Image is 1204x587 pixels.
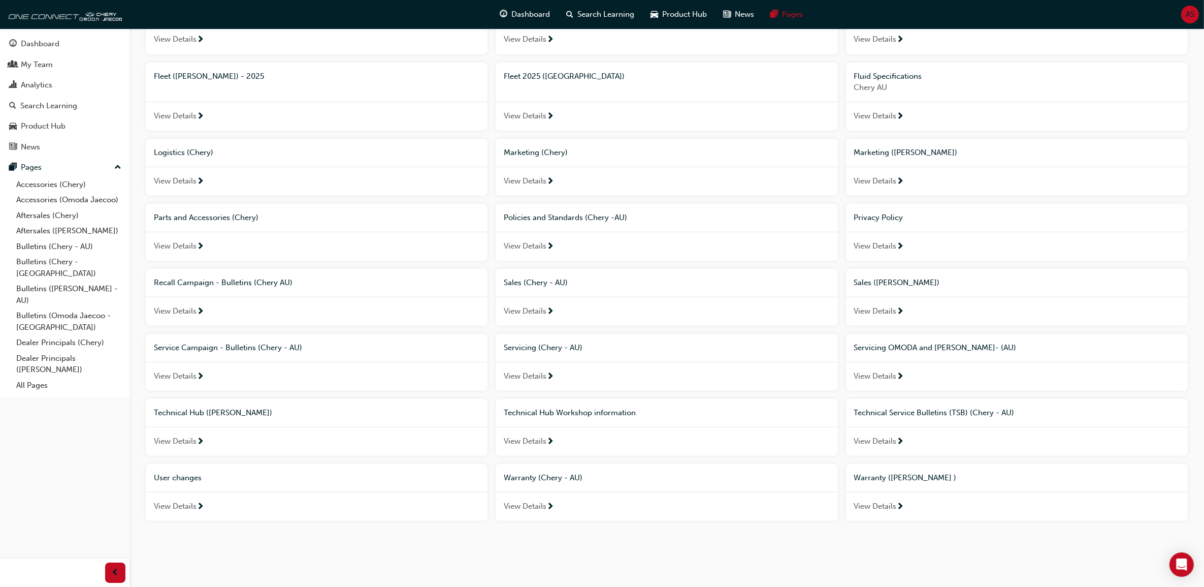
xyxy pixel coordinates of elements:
span: View Details [854,436,897,447]
span: next-icon [197,438,204,447]
span: Pages [783,9,803,20]
a: Logistics (Chery)View Details [146,139,487,196]
span: next-icon [897,177,904,187]
span: View Details [154,436,197,447]
a: car-iconProduct Hub [643,4,715,25]
a: Fluid SpecificationsChery AUView Details [846,63,1188,131]
span: next-icon [546,36,554,45]
span: Warranty (Chery - AU) [504,473,582,482]
span: Marketing ([PERSON_NAME]) [854,148,958,157]
span: Fleet ([PERSON_NAME]) - 2025 [154,72,264,81]
span: View Details [854,110,897,122]
span: next-icon [546,438,554,447]
a: Parts and Accessories (Chery)View Details [146,204,487,261]
a: news-iconNews [715,4,763,25]
a: Technical Hub ([PERSON_NAME])View Details [146,399,487,456]
span: View Details [854,370,897,382]
span: User changes [154,473,202,482]
span: next-icon [197,177,204,187]
a: Sales (Chery - AU)View Details [496,269,837,326]
span: View Details [504,501,546,512]
a: Warranty (Chery - AU)View Details [496,464,837,521]
span: View Details [504,436,546,447]
a: Aftersales (Chery) [12,208,125,224]
a: Bulletins (Omoda Jaecoo - [GEOGRAPHIC_DATA]) [12,308,125,335]
span: View Details [504,34,546,45]
span: next-icon [546,242,554,252]
span: prev-icon [112,567,119,579]
span: View Details [154,501,197,512]
a: Marketing (Chery)View Details [496,139,837,196]
span: AS [1186,9,1194,20]
span: View Details [154,175,197,187]
a: Fleet 2025 ([GEOGRAPHIC_DATA])View Details [496,63,837,131]
span: View Details [504,110,546,122]
span: View Details [854,34,897,45]
span: next-icon [197,242,204,252]
span: Search Learning [578,9,635,20]
div: My Team [21,59,53,71]
span: Technical Hub ([PERSON_NAME]) [154,408,272,417]
span: next-icon [546,177,554,187]
div: Search Learning [20,100,77,112]
a: pages-iconPages [763,4,811,25]
span: next-icon [546,373,554,382]
div: Product Hub [21,120,66,132]
span: news-icon [9,143,17,152]
a: search-iconSearch Learning [559,4,643,25]
a: Warranty ([PERSON_NAME] )View Details [846,464,1188,521]
span: car-icon [651,8,659,21]
a: Accessories (Omoda Jaecoo) [12,192,125,208]
a: Bulletins (Chery - [GEOGRAPHIC_DATA]) [12,254,125,281]
a: News [4,138,125,157]
span: Technical Hub Workshop information [504,408,636,417]
span: Warranty ([PERSON_NAME] ) [854,473,957,482]
a: Bulletins ([PERSON_NAME] - AU) [12,281,125,308]
a: Servicing (Chery - AU)View Details [496,334,837,391]
span: Dashboard [512,9,550,20]
span: chart-icon [9,81,17,90]
span: View Details [854,501,897,512]
a: Policies and Standards (Chery -AU)View Details [496,204,837,261]
span: car-icon [9,122,17,131]
a: Dealer Principals (Chery) [12,335,125,351]
span: next-icon [546,112,554,121]
span: View Details [854,240,897,252]
a: Product Hub [4,117,125,136]
a: guage-iconDashboard [492,4,559,25]
span: Sales ([PERSON_NAME]) [854,278,940,287]
span: next-icon [897,307,904,317]
a: Servicing OMODA and [PERSON_NAME]- (AU)View Details [846,334,1188,391]
span: next-icon [897,503,904,512]
span: guage-icon [9,40,17,49]
span: View Details [854,305,897,317]
span: next-icon [197,112,204,121]
div: Analytics [21,79,52,91]
span: next-icon [897,112,904,121]
button: DashboardMy TeamAnalyticsSearch LearningProduct HubNews [4,33,125,158]
span: up-icon [114,161,121,174]
span: Chery AU [854,82,1180,94]
div: Pages [21,162,42,173]
a: Analytics [4,76,125,95]
span: Fluid Specifications [854,72,922,81]
span: Policies and Standards (Chery -AU) [504,213,627,222]
span: View Details [504,370,546,382]
span: next-icon [897,373,904,382]
span: Privacy Policy [854,213,903,222]
span: Marketing (Chery) [504,148,568,157]
span: View Details [504,240,546,252]
a: Dealer Principals ([PERSON_NAME]) [12,351,125,378]
a: Fleet ([PERSON_NAME]) - 2025View Details [146,63,487,131]
div: Open Intercom Messenger [1169,552,1194,577]
span: View Details [504,305,546,317]
span: Sales (Chery - AU) [504,278,568,287]
a: User changesView Details [146,464,487,521]
span: pages-icon [9,163,17,172]
span: Service Campaign - Bulletins (Chery - AU) [154,343,302,352]
span: Servicing OMODA and [PERSON_NAME]- (AU) [854,343,1017,352]
span: search-icon [9,102,16,111]
span: next-icon [897,36,904,45]
a: Recall Campaign - Bulletins (Chery AU)View Details [146,269,487,326]
button: Pages [4,158,125,177]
